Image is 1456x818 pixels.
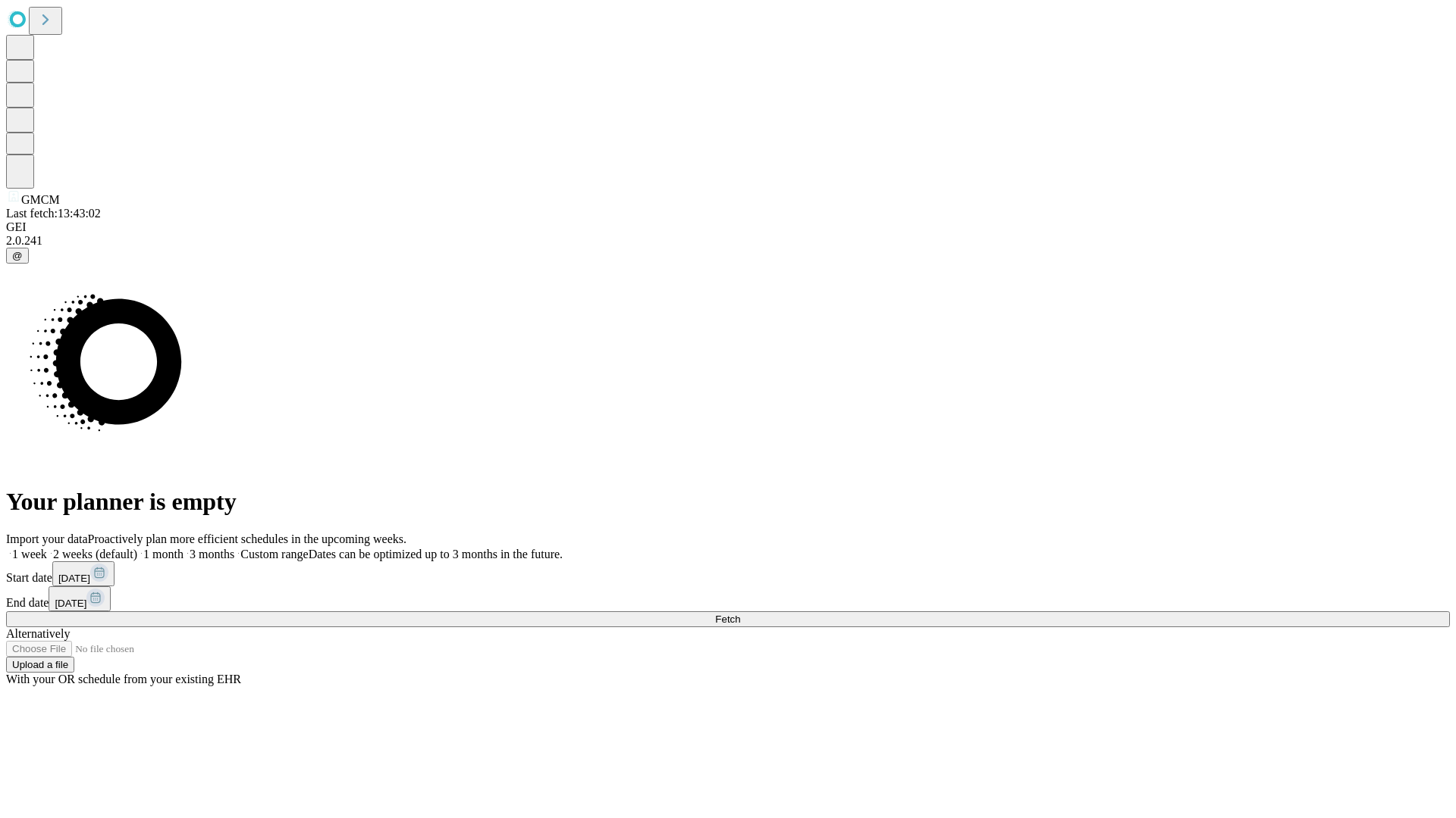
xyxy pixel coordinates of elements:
[53,548,137,560] span: 2 weeks (default)
[6,220,1450,234] div: GEI
[12,250,23,261] span: @
[6,561,1450,586] div: Start date
[6,207,101,220] span: Last fetch: 13:43:02
[88,532,406,545] span: Proactively plan more efficient schedules in the upcoming weeks.
[143,548,184,560] span: 1 month
[309,548,563,560] span: Dates can be optimized up to 3 months in the future.
[6,627,70,640] span: Alternatively
[58,573,90,584] span: [DATE]
[6,586,1450,611] div: End date
[6,234,1450,248] div: 2.0.241
[12,548,47,560] span: 1 week
[49,586,111,611] button: [DATE]
[52,561,115,586] button: [DATE]
[6,611,1450,627] button: Fetch
[6,657,74,673] button: Upload a file
[6,488,1450,516] h1: Your planner is empty
[55,598,86,609] span: [DATE]
[6,532,88,545] span: Import your data
[240,548,308,560] span: Custom range
[6,248,29,264] button: @
[21,193,60,206] span: GMCM
[190,548,234,560] span: 3 months
[715,613,740,625] span: Fetch
[6,673,241,685] span: With your OR schedule from your existing EHR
